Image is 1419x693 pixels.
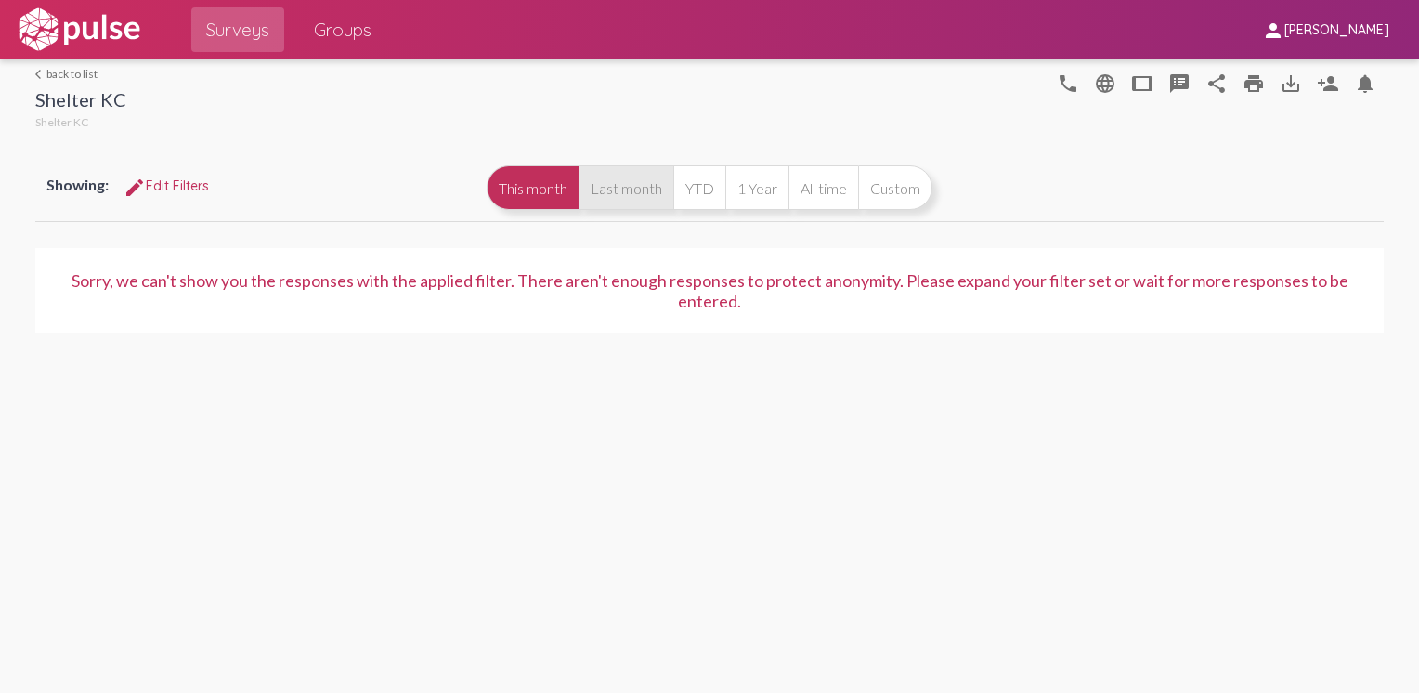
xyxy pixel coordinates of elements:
[35,69,46,80] mat-icon: arrow_back_ios
[299,7,386,52] a: Groups
[35,115,88,129] span: Shelter KC
[1168,72,1191,95] mat-icon: speaker_notes
[1272,64,1309,101] button: Download
[1094,72,1116,95] mat-icon: language
[124,177,209,194] span: Edit Filters
[673,165,725,210] button: YTD
[314,13,371,46] span: Groups
[788,165,858,210] button: All time
[1205,72,1228,95] mat-icon: Share
[579,165,673,210] button: Last month
[35,88,126,115] div: Shelter KC
[1087,64,1124,101] button: language
[1198,64,1235,101] button: Share
[858,165,932,210] button: Custom
[1309,64,1347,101] button: Person
[15,7,143,53] img: white-logo.svg
[1354,72,1376,95] mat-icon: Bell
[58,270,1361,311] div: Sorry, we can't show you the responses with the applied filter. There aren't enough responses to ...
[124,177,146,199] mat-icon: Edit Filters
[1317,72,1339,95] mat-icon: Person
[206,13,269,46] span: Surveys
[725,165,788,210] button: 1 Year
[46,176,109,193] span: Showing:
[109,169,224,203] button: Edit FiltersEdit Filters
[1262,20,1284,42] mat-icon: person
[1161,64,1198,101] button: speaker_notes
[1057,72,1079,95] mat-icon: language
[1124,64,1161,101] button: tablet
[487,165,579,210] button: This month
[1347,64,1384,101] button: Bell
[1243,72,1265,95] mat-icon: print
[191,7,284,52] a: Surveys
[1131,72,1153,95] mat-icon: tablet
[1247,12,1404,46] button: [PERSON_NAME]
[35,67,126,81] a: back to list
[1049,64,1087,101] button: language
[1284,22,1389,39] span: [PERSON_NAME]
[1280,72,1302,95] mat-icon: Download
[1235,64,1272,101] a: print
